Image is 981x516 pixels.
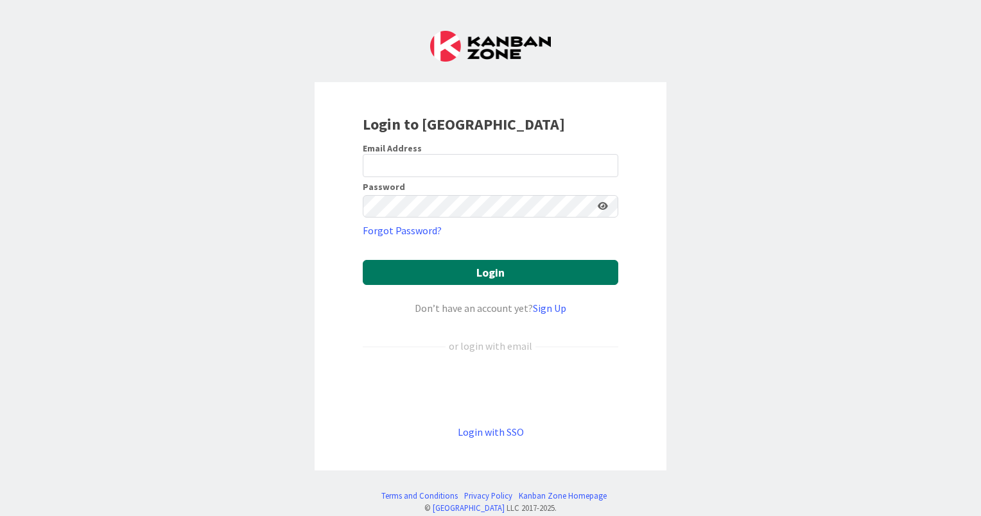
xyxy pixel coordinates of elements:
[363,223,442,238] a: Forgot Password?
[375,502,607,514] div: © LLC 2017- 2025 .
[363,142,422,154] label: Email Address
[363,114,565,134] b: Login to [GEOGRAPHIC_DATA]
[363,300,618,316] div: Don’t have an account yet?
[446,338,535,354] div: or login with email
[464,490,512,502] a: Privacy Policy
[356,375,625,403] iframe: Sign in with Google Button
[430,31,551,62] img: Kanban Zone
[433,503,505,513] a: [GEOGRAPHIC_DATA]
[381,490,458,502] a: Terms and Conditions
[533,302,566,314] a: Sign Up
[363,182,405,191] label: Password
[363,260,618,285] button: Login
[519,490,607,502] a: Kanban Zone Homepage
[458,426,524,438] a: Login with SSO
